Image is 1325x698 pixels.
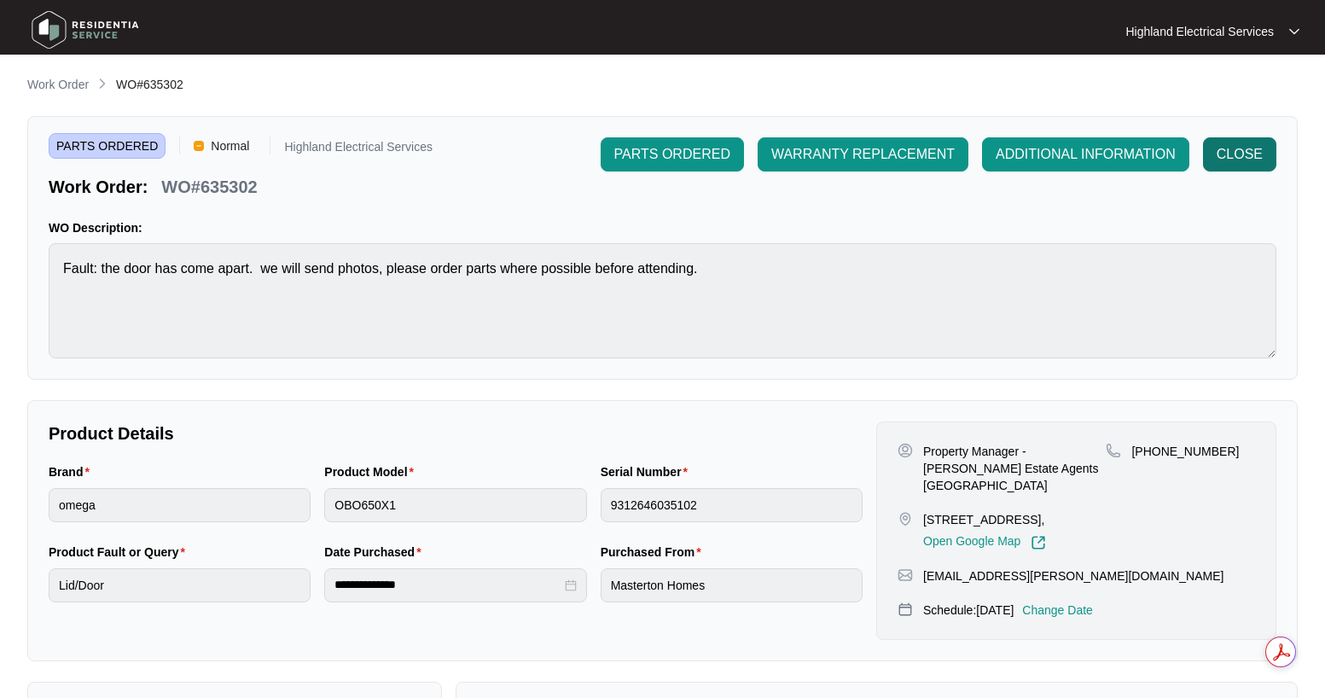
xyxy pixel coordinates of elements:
span: PARTS ORDERED [49,133,166,159]
p: Work Order: [49,175,148,199]
p: Schedule: [DATE] [923,602,1014,619]
span: ADDITIONAL INFORMATION [996,144,1176,165]
span: CLOSE [1217,144,1263,165]
p: [EMAIL_ADDRESS][PERSON_NAME][DOMAIN_NAME] [923,567,1223,585]
p: Work Order [27,76,89,93]
button: CLOSE [1203,137,1276,172]
a: Open Google Map [923,535,1046,550]
input: Serial Number [601,488,863,522]
span: WO#635302 [116,78,183,91]
img: map-pin [898,602,913,617]
img: dropdown arrow [1289,27,1299,36]
label: Serial Number [601,463,694,480]
label: Product Fault or Query [49,544,192,561]
img: residentia service logo [26,4,145,55]
p: WO Description: [49,219,1276,236]
input: Purchased From [601,568,863,602]
p: [PHONE_NUMBER] [1131,443,1239,460]
p: Property Manager - [PERSON_NAME] Estate Agents [GEOGRAPHIC_DATA] [923,443,1106,494]
p: WO#635302 [161,175,257,199]
img: map-pin [898,511,913,526]
label: Brand [49,463,96,480]
span: Normal [204,133,256,159]
input: Product Fault or Query [49,568,311,602]
a: Work Order [24,76,92,95]
input: Date Purchased [334,576,561,594]
button: WARRANTY REPLACEMENT [758,137,968,172]
label: Date Purchased [324,544,427,561]
label: Product Model [324,463,421,480]
button: ADDITIONAL INFORMATION [982,137,1189,172]
p: Highland Electrical Services [284,141,433,159]
button: PARTS ORDERED [601,137,744,172]
img: chevron-right [96,77,109,90]
span: WARRANTY REPLACEMENT [771,144,955,165]
img: Vercel Logo [194,141,204,151]
img: Link-External [1031,535,1046,550]
span: PARTS ORDERED [614,144,730,165]
p: Product Details [49,422,863,445]
img: map-pin [1106,443,1121,458]
p: [STREET_ADDRESS], [923,511,1046,528]
input: Brand [49,488,311,522]
textarea: Fault: the door has come apart. we will send photos, please order parts where possible before att... [49,243,1276,358]
input: Product Model [324,488,586,522]
label: Purchased From [601,544,708,561]
p: Change Date [1022,602,1093,619]
img: map-pin [898,567,913,583]
p: Highland Electrical Services [1125,23,1274,40]
img: user-pin [898,443,913,458]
